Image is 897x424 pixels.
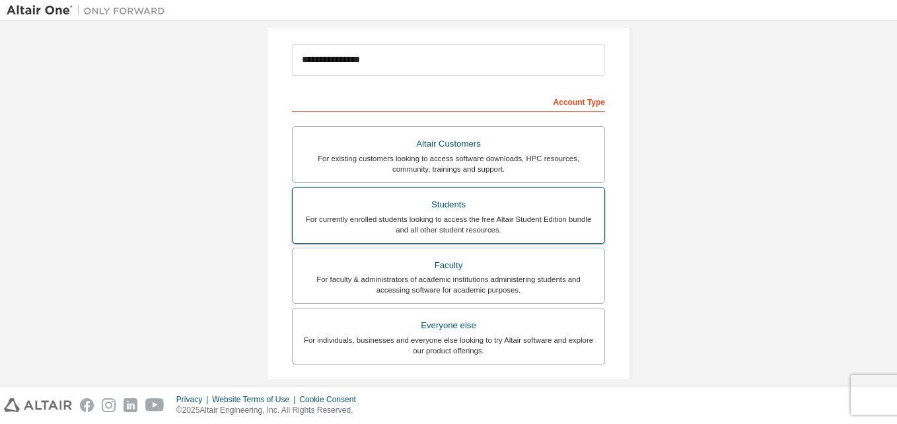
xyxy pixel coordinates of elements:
[299,394,363,405] div: Cookie Consent
[301,335,596,356] div: For individuals, businesses and everyone else looking to try Altair software and explore our prod...
[176,394,212,405] div: Privacy
[292,90,605,112] div: Account Type
[301,256,596,275] div: Faculty
[102,398,116,412] img: instagram.svg
[4,398,72,412] img: altair_logo.svg
[301,316,596,335] div: Everyone else
[301,274,596,295] div: For faculty & administrators of academic institutions administering students and accessing softwa...
[80,398,94,412] img: facebook.svg
[301,135,596,153] div: Altair Customers
[124,398,137,412] img: linkedin.svg
[7,4,172,17] img: Altair One
[145,398,164,412] img: youtube.svg
[301,195,596,214] div: Students
[301,153,596,174] div: For existing customers looking to access software downloads, HPC resources, community, trainings ...
[301,214,596,235] div: For currently enrolled students looking to access the free Altair Student Edition bundle and all ...
[212,394,299,405] div: Website Terms of Use
[176,405,364,416] p: © 2025 Altair Engineering, Inc. All Rights Reserved.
